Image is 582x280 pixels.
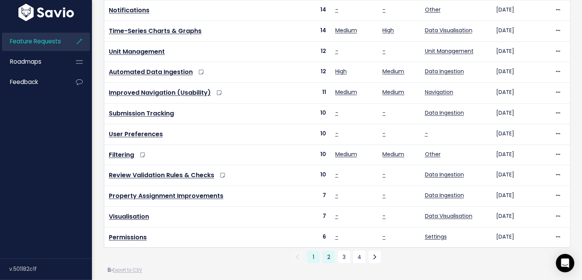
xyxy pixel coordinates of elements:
[492,165,550,186] td: [DATE]
[335,171,338,178] a: -
[279,227,331,247] td: 6
[335,88,357,96] a: Medium
[425,88,453,96] a: Navigation
[109,26,202,35] a: Time-Series Charts & Graphs
[382,212,385,220] a: -
[492,145,550,165] td: [DATE]
[382,191,385,199] a: -
[109,171,214,180] a: Review Validation Rules & Checks
[109,130,163,138] a: User Preferences
[109,233,147,242] a: Permissions
[10,37,61,45] span: Feature Requests
[279,206,331,227] td: 7
[307,251,320,263] span: 1
[335,68,347,75] a: High
[323,251,335,263] a: 2
[335,212,338,220] a: -
[353,251,366,263] a: 4
[335,150,357,158] a: Medium
[335,191,338,199] a: -
[425,233,447,240] a: Settings
[492,186,550,207] td: [DATE]
[425,171,464,178] a: Data Ingestion
[2,33,64,50] a: Feature Requests
[382,233,385,240] a: -
[109,191,223,200] a: Property Assignment Improvements
[382,6,385,13] a: -
[109,47,165,56] a: Unit Management
[338,251,350,263] a: 3
[16,4,76,21] img: logo-white.9d6f32f41409.svg
[279,124,331,145] td: 10
[425,26,472,34] a: Data Visualisation
[279,165,331,186] td: 10
[2,53,64,71] a: Roadmaps
[9,259,92,279] div: v.501182c1f
[335,130,338,137] a: -
[492,103,550,124] td: [DATE]
[425,6,441,13] a: Other
[279,62,331,83] td: 12
[382,47,385,55] a: -
[109,68,193,76] a: Automated Data Ingestion
[279,21,331,41] td: 14
[492,124,550,145] td: [DATE]
[382,88,404,96] a: Medium
[335,26,357,34] a: Medium
[492,21,550,41] td: [DATE]
[279,145,331,165] td: 10
[492,62,550,83] td: [DATE]
[109,150,134,159] a: Filtering
[279,103,331,124] td: 10
[2,73,64,91] a: Feedback
[109,88,211,97] a: Improved Navigation (Usability)
[425,47,474,55] a: Unit Management
[335,233,338,240] a: -
[382,109,385,117] a: -
[109,6,149,15] a: Notifications
[556,254,574,272] div: Open Intercom Messenger
[492,227,550,247] td: [DATE]
[425,109,464,117] a: Data Ingestion
[279,186,331,207] td: 7
[382,130,385,137] a: -
[279,41,331,62] td: 12
[109,212,149,221] a: Visualisation
[492,83,550,104] td: [DATE]
[425,68,464,75] a: Data Ingestion
[425,130,428,137] a: -
[109,109,174,118] a: Submission Tracking
[382,68,404,75] a: Medium
[425,212,472,220] a: Data Visualisation
[492,41,550,62] td: [DATE]
[425,150,441,158] a: Other
[335,47,338,55] a: -
[10,58,41,66] span: Roadmaps
[335,109,338,117] a: -
[108,267,142,273] a: Export to CSV
[425,191,464,199] a: Data Ingestion
[279,83,331,104] td: 11
[382,150,404,158] a: Medium
[382,26,394,34] a: High
[335,6,338,13] a: -
[492,206,550,227] td: [DATE]
[10,78,38,86] span: Feedback
[382,171,385,178] a: -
